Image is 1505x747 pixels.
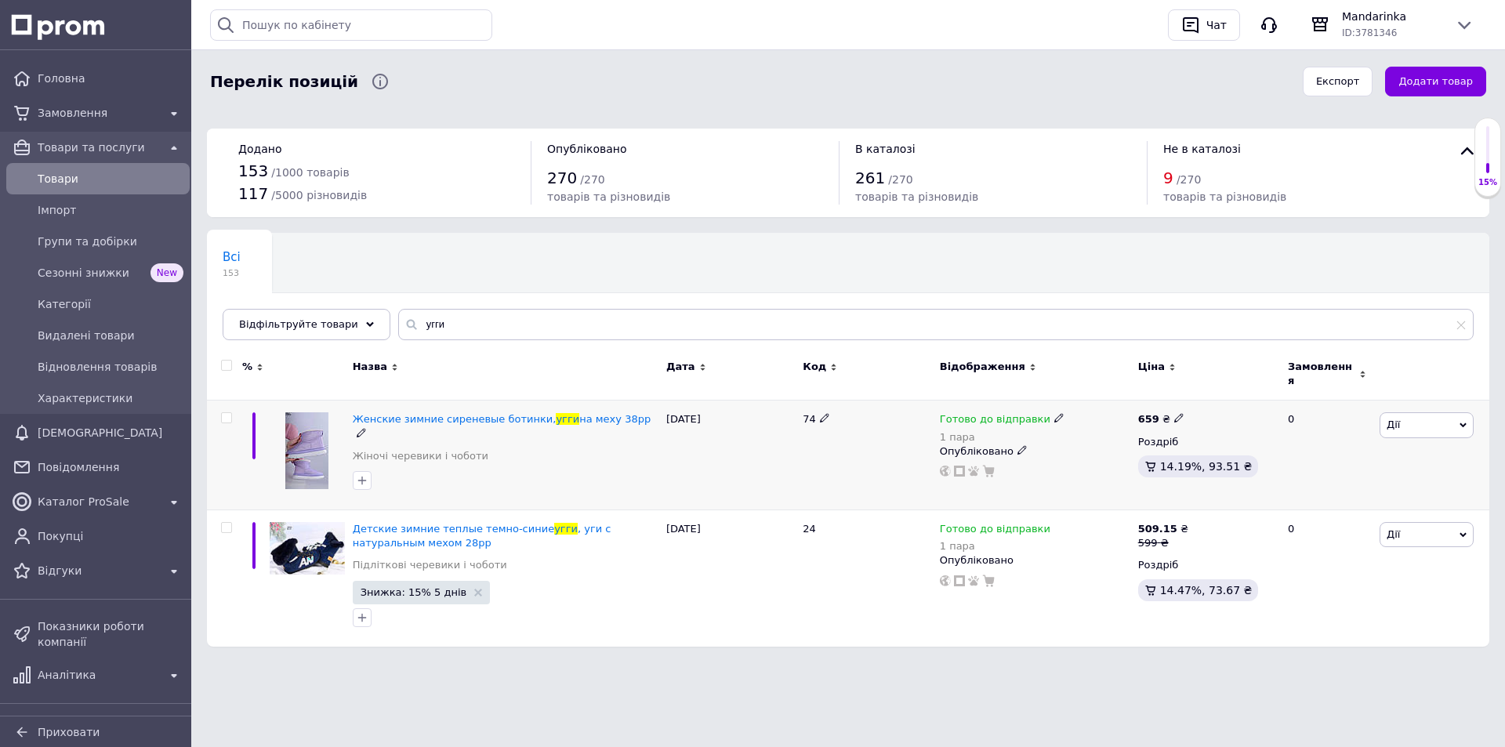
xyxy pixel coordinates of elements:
[398,309,1474,340] input: Пошук по назві позиції, артикулу і пошуковим запитам
[210,71,358,93] span: Перелік позицій
[940,553,1130,568] div: Опубліковано
[210,9,492,41] input: Пошук по кабінету
[38,667,158,683] span: Аналітика
[1138,536,1188,550] div: 599 ₴
[1138,412,1184,426] div: ₴
[547,169,577,187] span: 270
[38,359,183,375] span: Відновлення товарів
[1475,177,1500,188] div: 15%
[238,184,268,203] span: 117
[38,140,158,155] span: Товари та послуги
[556,413,579,425] span: угги
[239,318,358,330] span: Відфільтруйте товари
[1278,401,1376,510] div: 0
[353,413,557,425] span: Женские зимние сиреневые ботинки,
[38,528,183,544] span: Покупці
[554,523,578,535] span: угги
[38,459,183,475] span: Повідомлення
[1342,27,1397,38] span: ID: 3781346
[38,563,158,578] span: Відгуки
[353,558,507,572] a: Підліткові черевики і чоботи
[1288,360,1355,388] span: Замовлення
[940,523,1050,539] span: Готово до відправки
[223,250,241,264] span: Всі
[803,413,816,425] span: 74
[666,360,695,374] span: Дата
[1160,584,1253,597] span: 14.47%, 73.67 ₴
[1342,9,1442,24] span: Mandarinka
[1138,522,1188,536] div: ₴
[271,166,349,179] span: / 1000 товарів
[1387,419,1400,430] span: Дії
[1138,360,1165,374] span: Ціна
[1163,143,1241,155] span: Не в каталозі
[1203,13,1230,37] div: Чат
[855,143,916,155] span: В каталозі
[353,360,387,374] span: Назва
[580,173,604,186] span: / 270
[38,425,183,441] span: [DEMOGRAPHIC_DATA]
[38,71,183,86] span: Головна
[1278,509,1376,646] div: 0
[38,265,144,281] span: Сезонні знижки
[38,390,183,406] span: Характеристики
[662,509,799,646] div: [DATE]
[271,189,367,201] span: / 5000 різновидів
[38,171,183,187] span: Товари
[1138,413,1159,425] b: 659
[855,169,885,187] span: 261
[38,618,183,650] span: Показники роботи компанії
[353,523,554,535] span: Детские зимние теплые темно-синие
[1138,523,1177,535] b: 509.15
[353,449,488,463] a: Жіночі черевики і чоботи
[940,413,1050,430] span: Готово до відправки
[547,143,627,155] span: Опубліковано
[1177,173,1201,186] span: / 270
[353,523,611,549] a: Детские зимние теплые темно-синиеугги, уги с натуральным мехом 28рр
[1163,169,1173,187] span: 9
[150,263,183,282] span: New
[242,360,252,374] span: %
[38,328,183,343] span: Видалені товари
[1303,67,1373,97] button: Експорт
[238,161,268,180] span: 153
[38,726,100,738] span: Приховати
[238,143,281,155] span: Додано
[940,444,1130,459] div: Опубліковано
[662,401,799,510] div: [DATE]
[1385,67,1486,97] button: Додати товар
[1138,435,1275,449] div: Роздріб
[940,360,1025,374] span: Відображення
[1160,460,1253,473] span: 14.19%, 93.51 ₴
[361,587,467,597] span: Знижка: 15% 5 днів
[38,234,183,249] span: Групи та добірки
[855,190,978,203] span: товарів та різновидів
[38,494,158,509] span: Каталог ProSale
[547,190,670,203] span: товарів та різновидів
[38,105,158,121] span: Замовлення
[223,267,241,279] span: 153
[38,296,183,312] span: Категорії
[940,540,1050,552] div: 1 пара
[1168,9,1240,41] button: Чат
[353,413,651,425] a: Женские зимние сиреневые ботинки,уггина меху 38рр
[285,412,328,489] img: Женские зимние сиреневые ботинки, угги на меху 38рр
[803,360,826,374] span: Код
[803,523,816,535] span: 24
[888,173,912,186] span: / 270
[1163,190,1286,203] span: товарів та різновидів
[38,202,183,218] span: Імпорт
[1138,558,1275,572] div: Роздріб
[940,431,1064,443] div: 1 пара
[270,522,345,575] img: Детские зимние теплые темно-синие угги, уги с натуральным мехом 28рр
[1387,528,1400,540] span: Дії
[579,413,651,425] span: на меху 38рр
